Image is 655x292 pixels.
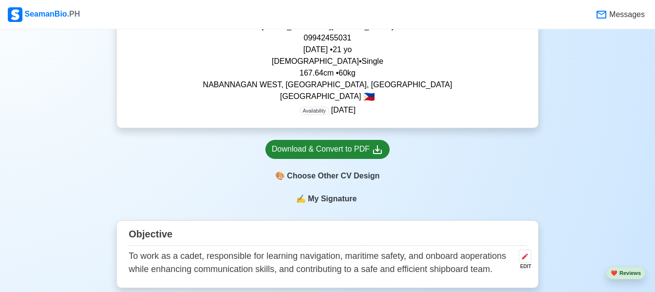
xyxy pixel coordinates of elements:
[299,107,329,115] span: Availability
[296,193,306,205] span: sign
[272,143,383,156] div: Download & Convert to PDF
[129,250,515,276] p: To work as a cadet, responsible for learning navigation, maritime safety, and onboard aoperations...
[129,225,526,246] div: Objective
[515,263,531,270] div: EDIT
[129,67,526,79] p: 167.64 cm • 60 kg
[607,9,645,20] span: Messages
[275,170,285,182] span: paint
[363,92,375,101] span: 🇵🇭
[306,193,358,205] span: My Signature
[265,167,390,185] div: Choose Other CV Design
[129,56,526,67] p: [DEMOGRAPHIC_DATA] • Single
[129,79,526,91] p: NABANNAGAN WEST, [GEOGRAPHIC_DATA], [GEOGRAPHIC_DATA]
[299,104,356,116] p: [DATE]
[265,140,390,159] a: Download & Convert to PDF
[8,7,80,22] div: SeamanBio
[129,91,526,102] p: [GEOGRAPHIC_DATA]
[129,44,526,56] p: [DATE] • 21 yo
[8,7,22,22] img: Logo
[611,270,618,276] span: heart
[67,10,80,18] span: .PH
[606,267,645,280] button: heartReviews
[129,32,526,44] p: 09942455031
